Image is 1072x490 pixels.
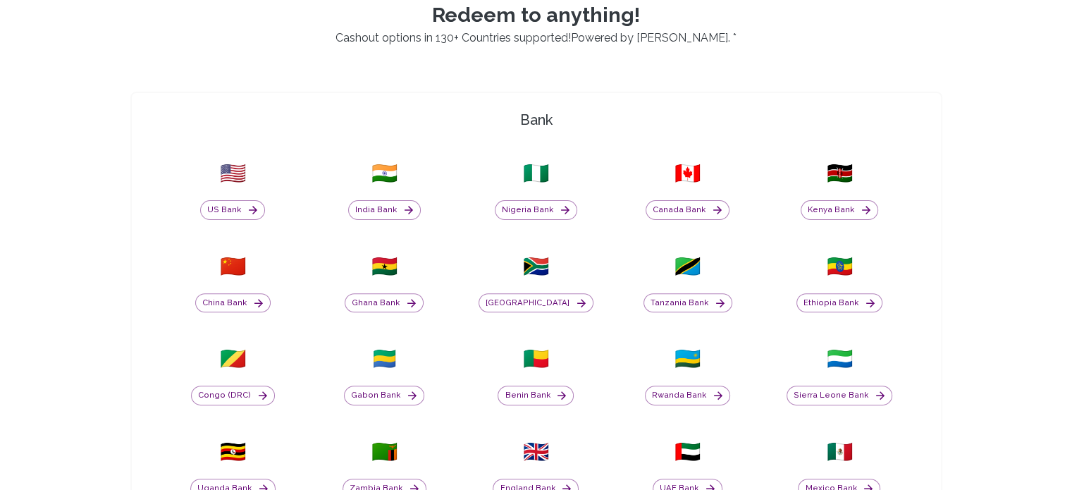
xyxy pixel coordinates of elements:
[495,200,577,220] button: Nigeria Bank
[523,254,549,279] span: 🇿🇦
[826,254,852,279] span: 🇪🇹
[348,200,421,220] button: India Bank
[371,439,398,465] span: 🇿🇲
[674,439,701,465] span: 🇦🇪
[801,200,878,220] button: Kenya Bank
[191,386,275,405] button: Congo (DRC)
[220,254,246,279] span: 🇨🇳
[371,161,398,186] span: 🇮🇳
[220,161,246,186] span: 🇺🇸
[137,110,935,130] h4: Bank
[523,161,549,186] span: 🇳🇬
[523,439,549,465] span: 🇬🇧
[787,386,892,405] button: Sierra Leone Bank
[113,30,959,47] p: Cashout options in 130+ Countries supported! . *
[195,293,271,313] button: China Bank
[498,386,574,405] button: Benin Bank
[826,439,852,465] span: 🇲🇽
[796,293,882,313] button: Ethiopia Bank
[646,200,729,220] button: Canada Bank
[674,161,701,186] span: 🇨🇦
[220,346,246,372] span: 🇨🇬
[344,386,424,405] button: Gabon Bank
[826,161,852,186] span: 🇰🇪
[345,293,424,313] button: Ghana Bank
[113,3,959,27] p: Redeem to anything!
[643,293,732,313] button: Tanzania Bank
[220,439,246,465] span: 🇺🇬
[826,346,852,372] span: 🇸🇱
[674,346,701,372] span: 🇷🇼
[479,293,593,313] button: [GEOGRAPHIC_DATA]
[371,346,398,372] span: 🇬🇦
[645,386,730,405] button: Rwanda Bank
[571,31,728,44] a: Powered by [PERSON_NAME]
[200,200,265,220] button: US Bank
[523,346,549,372] span: 🇧🇯
[371,254,398,279] span: 🇬🇭
[674,254,701,279] span: 🇹🇿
